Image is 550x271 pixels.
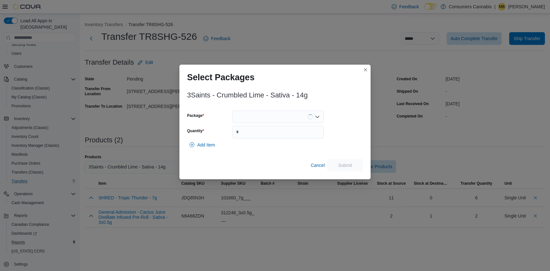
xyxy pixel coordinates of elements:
span: Submit [338,162,352,168]
button: Closes this modal window [362,66,369,74]
button: Submit [327,159,363,172]
button: Open list of options [315,114,320,119]
label: Package [187,113,204,118]
span: Cancel [311,162,325,168]
h3: 3Saints - Crumbled Lime - Sativa - 14g [187,91,308,99]
span: Add Item [197,142,215,148]
button: Add Item [187,139,218,151]
h1: Select Packages [187,72,255,82]
label: Quantity [187,128,204,133]
button: Cancel [308,159,327,172]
